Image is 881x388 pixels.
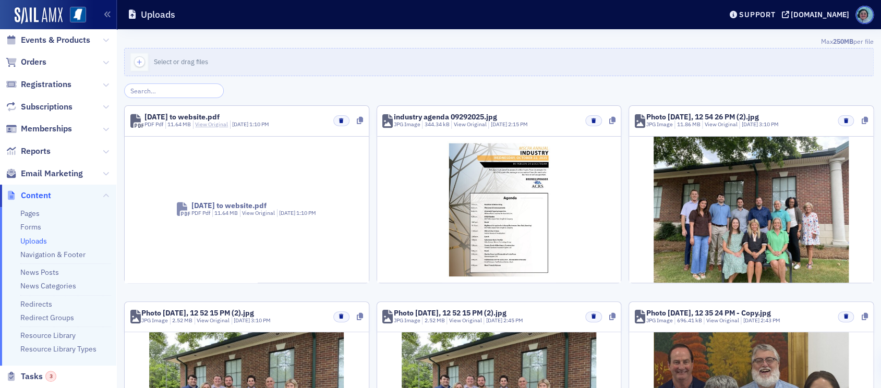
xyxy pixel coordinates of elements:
span: 250MB [833,37,853,45]
a: Subscriptions [6,101,73,113]
a: View Original [706,317,739,324]
a: View Original [705,120,738,128]
span: Tasks [21,371,56,382]
a: Memberships [6,123,72,135]
a: View Original [454,120,487,128]
a: Content [6,190,51,201]
span: Reports [21,145,51,157]
div: PDF Pdf [144,120,163,129]
span: 3:10 PM [759,120,779,128]
div: 3 [45,371,56,382]
a: Forms [20,222,41,232]
span: Orders [21,56,46,68]
button: Select or drag files [124,48,874,76]
a: View Original [242,209,275,216]
div: [DOMAIN_NAME] [791,10,849,19]
span: Content [21,190,51,201]
span: 2:15 PM [508,120,528,128]
span: [DATE] [486,317,503,324]
a: Reports [6,145,51,157]
div: Max per file [124,37,874,48]
a: View Homepage [63,7,86,25]
div: [DATE] to website.pdf [191,202,267,209]
div: Photo [DATE], 12 35 24 PM - Copy.jpg [646,309,771,317]
a: View Original [195,120,228,128]
div: 696.41 kB [674,317,702,325]
div: JPG Image [394,120,420,129]
a: Resource Library Types [20,344,96,354]
span: 1:10 PM [249,120,269,128]
a: Navigation & Footer [20,250,86,259]
a: Pages [20,209,40,218]
img: SailAMX [15,7,63,24]
a: Orders [6,56,46,68]
a: View Original [197,317,230,324]
div: Photo [DATE], 12 52 15 PM (2).jpg [394,309,506,317]
span: 3:10 PM [251,317,271,324]
a: News Categories [20,281,76,290]
div: 11.86 MB [674,120,701,129]
div: PDF Pdf [191,209,210,217]
span: 1:10 PM [296,209,316,216]
span: Profile [855,6,874,24]
div: 11.64 MB [165,120,191,129]
div: industry agenda 09292025.jpg [394,113,497,120]
span: 2:45 PM [503,317,523,324]
span: [DATE] [743,317,761,324]
div: JPG Image [646,120,673,129]
a: Tasks3 [6,371,56,382]
a: Redirect Groups [20,313,74,322]
div: Support [739,10,775,19]
span: Events & Products [21,34,90,46]
div: 2.52 MB [170,317,193,325]
input: Search… [124,83,224,98]
span: Select or drag files [154,57,208,66]
div: Photo [DATE], 12 52 15 PM (2).jpg [141,309,254,317]
div: 2.52 MB [422,317,445,325]
div: 11.64 MB [212,209,238,217]
div: JPG Image [646,317,673,325]
div: 344.34 kB [422,120,450,129]
a: Registrations [6,79,71,90]
h1: Uploads [141,8,175,21]
span: [DATE] [491,120,508,128]
a: View Original [449,317,482,324]
span: [DATE] [234,317,251,324]
span: [DATE] [742,120,759,128]
span: [DATE] [279,209,296,216]
a: Email Marketing [6,168,83,179]
a: Resource Library [20,331,76,340]
span: [DATE] [232,120,249,128]
span: Registrations [21,79,71,90]
a: Redirects [20,299,52,309]
a: Uploads [20,236,47,246]
div: JPG Image [394,317,420,325]
span: Email Marketing [21,168,83,179]
a: News Posts [20,268,59,277]
img: SailAMX [70,7,86,23]
button: [DOMAIN_NAME] [781,11,853,18]
div: Photo [DATE], 12 54 26 PM (2).jpg [646,113,759,120]
div: JPG Image [141,317,168,325]
span: Subscriptions [21,101,73,113]
a: Events & Products [6,34,90,46]
span: Memberships [21,123,72,135]
div: [DATE] to website.pdf [144,113,220,120]
span: 2:43 PM [761,317,780,324]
